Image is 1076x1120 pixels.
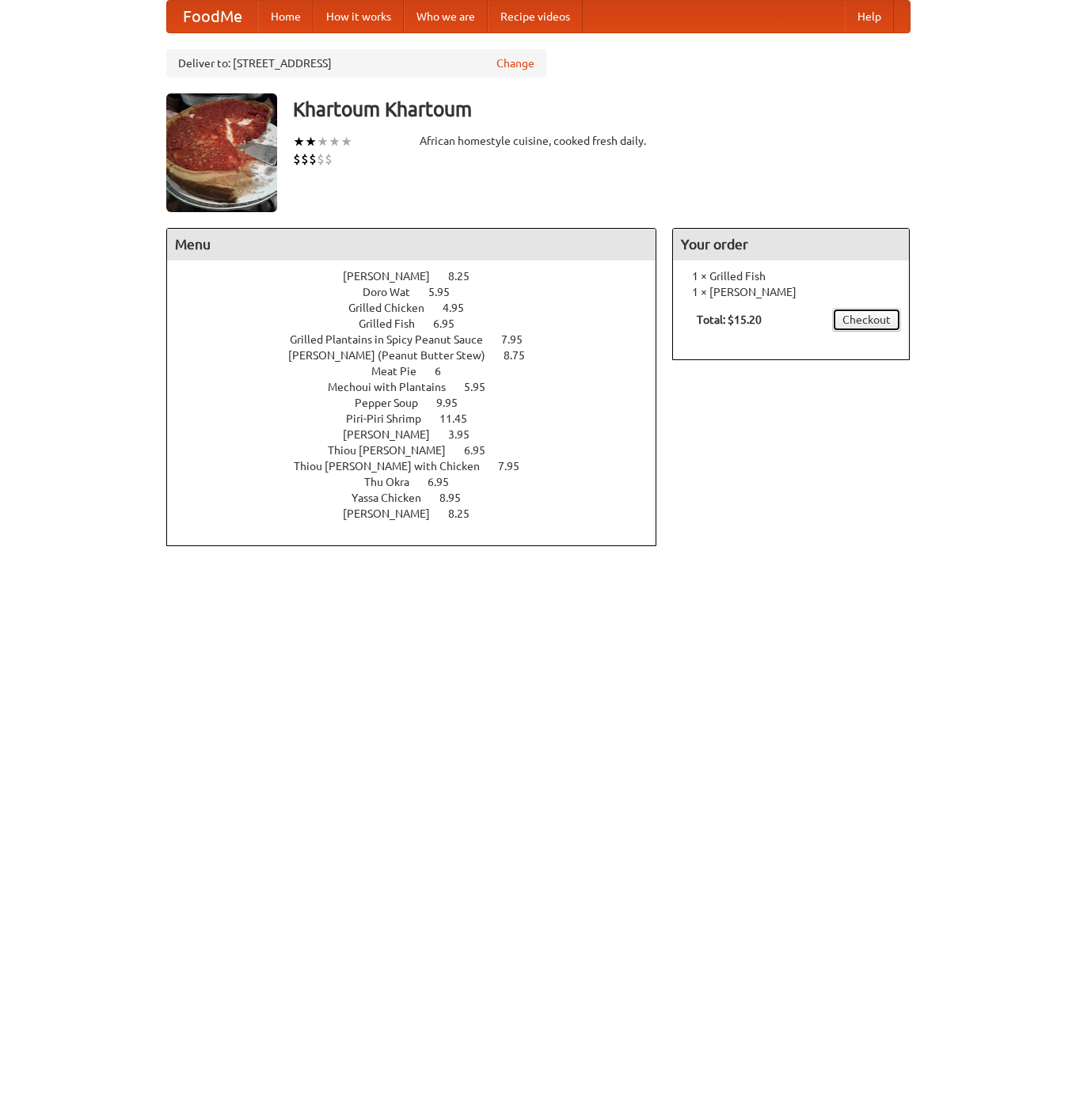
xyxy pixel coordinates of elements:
[435,365,457,378] span: 6
[371,365,432,378] span: Meat Pie
[348,302,440,314] span: Grilled Chicken
[288,349,554,362] a: [PERSON_NAME] (Peanut Butter Stew) 8.75
[496,55,534,71] a: Change
[488,1,583,32] a: Recipe videos
[439,412,483,425] span: 11.45
[352,492,490,504] a: Yassa Chicken 8.95
[325,150,333,168] li: $
[340,133,352,150] li: ★
[404,1,488,32] a: Who we are
[355,397,434,409] span: Pepper Soup
[498,460,535,473] span: 7.95
[343,270,499,283] a: [PERSON_NAME] 8.25
[293,93,911,125] h3: Khartoum Khartoum
[448,428,485,441] span: 3.95
[167,229,656,260] h4: Menu
[355,397,487,409] a: Pepper Soup 9.95
[288,349,501,362] span: [PERSON_NAME] (Peanut Butter Stew)
[504,349,541,362] span: 8.75
[290,333,499,346] span: Grilled Plantains in Spicy Peanut Sauce
[697,313,762,326] b: Total: $15.20
[328,381,462,393] span: Mechoui with Plantains
[343,507,499,520] a: [PERSON_NAME] 8.25
[420,133,657,149] div: African homestyle cuisine, cooked fresh daily.
[317,133,329,150] li: ★
[681,268,901,284] li: 1 × Grilled Fish
[501,333,538,346] span: 7.95
[293,133,305,150] li: ★
[464,444,501,457] span: 6.95
[428,476,465,488] span: 6.95
[328,381,515,393] a: Mechoui with Plantains 5.95
[845,1,894,32] a: Help
[464,381,501,393] span: 5.95
[294,460,549,473] a: Thiou [PERSON_NAME] with Chicken 7.95
[346,412,496,425] a: Piri-Piri Shrimp 11.45
[364,476,425,488] span: Thu Okra
[433,317,470,330] span: 6.95
[294,460,496,473] span: Thiou [PERSON_NAME] with Chicken
[343,428,446,441] span: [PERSON_NAME]
[343,428,499,441] a: [PERSON_NAME] 3.95
[166,93,277,212] img: angular.jpg
[317,150,325,168] li: $
[167,1,258,32] a: FoodMe
[436,397,473,409] span: 9.95
[328,444,515,457] a: Thiou [PERSON_NAME] 6.95
[352,492,437,504] span: Yassa Chicken
[348,302,493,314] a: Grilled Chicken 4.95
[673,229,909,260] h4: Your order
[309,150,317,168] li: $
[343,270,446,283] span: [PERSON_NAME]
[681,284,901,300] li: 1 × [PERSON_NAME]
[328,444,462,457] span: Thiou [PERSON_NAME]
[301,150,309,168] li: $
[428,286,466,298] span: 5.95
[363,286,426,298] span: Doro Wat
[363,286,479,298] a: Doro Wat 5.95
[443,302,480,314] span: 4.95
[364,476,478,488] a: Thu Okra 6.95
[329,133,340,150] li: ★
[293,150,301,168] li: $
[439,492,477,504] span: 8.95
[305,133,317,150] li: ★
[290,333,552,346] a: Grilled Plantains in Spicy Peanut Sauce 7.95
[258,1,314,32] a: Home
[832,308,901,332] a: Checkout
[166,49,546,78] div: Deliver to: [STREET_ADDRESS]
[448,507,485,520] span: 8.25
[359,317,484,330] a: Grilled Fish 6.95
[359,317,431,330] span: Grilled Fish
[371,365,470,378] a: Meat Pie 6
[343,507,446,520] span: [PERSON_NAME]
[346,412,437,425] span: Piri-Piri Shrimp
[448,270,485,283] span: 8.25
[314,1,404,32] a: How it works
